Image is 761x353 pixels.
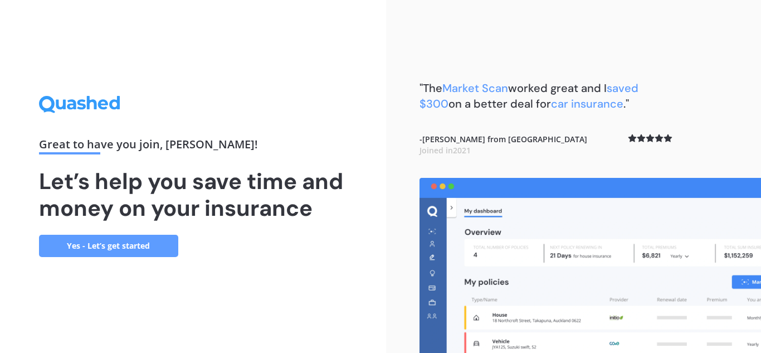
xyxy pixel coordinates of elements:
div: Great to have you join , [PERSON_NAME] ! [39,139,348,154]
b: - [PERSON_NAME] from [GEOGRAPHIC_DATA] [419,134,587,156]
span: Market Scan [442,81,508,95]
span: car insurance [551,96,623,111]
b: "The worked great and I on a better deal for ." [419,81,638,111]
h1: Let’s help you save time and money on your insurance [39,168,348,221]
a: Yes - Let’s get started [39,235,178,257]
span: saved $300 [419,81,638,111]
img: dashboard.webp [419,178,761,353]
span: Joined in 2021 [419,145,471,156]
